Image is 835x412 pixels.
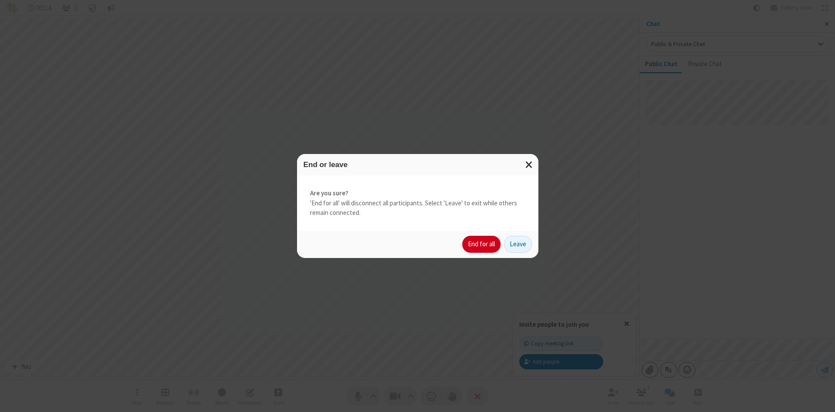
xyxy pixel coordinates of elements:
[310,188,525,198] strong: Are you sure?
[297,175,538,231] div: 'End for all' will disconnect all participants. Select 'Leave' to exit while others remain connec...
[504,236,532,253] button: Leave
[520,154,538,175] button: Close modal
[462,236,501,253] button: End for all
[304,161,532,169] h3: End or leave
